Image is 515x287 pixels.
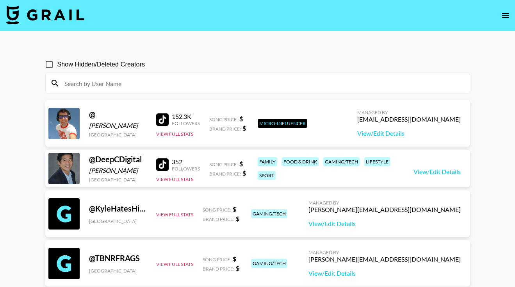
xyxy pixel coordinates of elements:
[364,157,390,166] div: lifestyle
[89,253,147,263] div: @ TBNRFRAGS
[239,115,243,122] strong: $
[282,157,319,166] div: food & drink
[236,215,239,222] strong: $
[323,157,360,166] div: gaming/tech
[172,158,200,166] div: 352
[233,255,236,262] strong: $
[308,269,461,277] a: View/Edit Details
[89,268,147,274] div: [GEOGRAPHIC_DATA]
[6,5,84,24] img: Grail Talent
[156,261,193,267] button: View Full Stats
[89,154,147,164] div: @ DeepCDigital
[172,120,200,126] div: Followers
[203,257,231,262] span: Song Price:
[357,109,461,115] div: Managed By
[89,218,147,224] div: [GEOGRAPHIC_DATA]
[172,166,200,172] div: Followers
[239,160,243,167] strong: $
[89,132,147,138] div: [GEOGRAPHIC_DATA]
[498,8,513,23] button: open drawer
[156,176,193,182] button: View Full Stats
[236,264,239,272] strong: $
[89,109,147,119] div: @
[242,124,246,132] strong: $
[89,177,147,183] div: [GEOGRAPHIC_DATA]
[172,113,200,120] div: 152.3K
[156,131,193,137] button: View Full Stats
[251,209,287,218] div: gaming/tech
[308,200,461,206] div: Managed By
[203,207,231,213] span: Song Price:
[308,206,461,213] div: [PERSON_NAME][EMAIL_ADDRESS][DOMAIN_NAME]
[89,204,147,213] div: @ KyleHatesHiking
[233,205,236,213] strong: $
[413,168,461,176] a: View/Edit Details
[308,255,461,263] div: [PERSON_NAME][EMAIL_ADDRESS][DOMAIN_NAME]
[308,249,461,255] div: Managed By
[242,169,246,177] strong: $
[209,126,241,132] span: Brand Price:
[57,60,145,69] span: Show Hidden/Deleted Creators
[258,171,276,180] div: sport
[203,266,234,272] span: Brand Price:
[258,157,277,166] div: family
[89,122,147,129] div: [PERSON_NAME]
[357,115,461,123] div: [EMAIL_ADDRESS][DOMAIN_NAME]
[251,259,287,268] div: gaming/tech
[60,77,465,90] input: Search by User Name
[209,161,238,167] span: Song Price:
[203,216,234,222] span: Brand Price:
[209,171,241,177] span: Brand Price:
[156,212,193,217] button: View Full Stats
[89,167,147,174] div: [PERSON_NAME]
[357,129,461,137] a: View/Edit Details
[308,220,461,228] a: View/Edit Details
[258,119,307,128] div: Micro-Influencer
[209,117,238,122] span: Song Price:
